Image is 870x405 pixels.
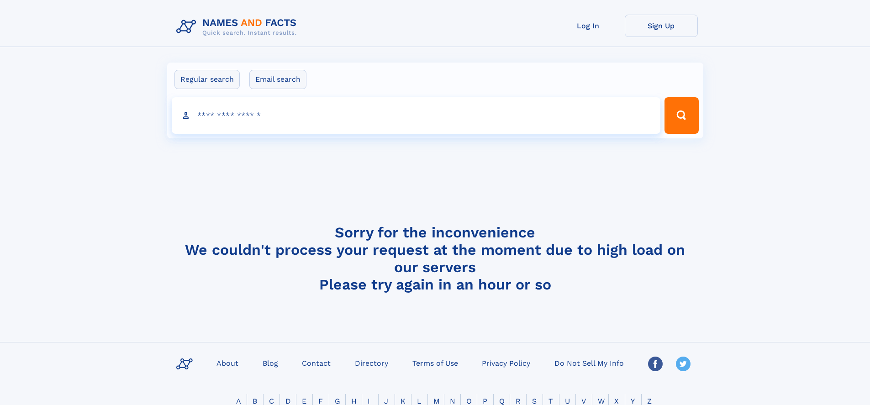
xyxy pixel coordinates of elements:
a: About [213,356,242,369]
a: Contact [298,356,334,369]
img: Facebook [648,357,663,371]
a: Directory [351,356,392,369]
a: Log In [552,15,625,37]
img: Logo Names and Facts [173,15,304,39]
img: Twitter [676,357,691,371]
a: Blog [259,356,282,369]
a: Terms of Use [409,356,462,369]
label: Email search [249,70,306,89]
button: Search Button [664,97,698,134]
label: Regular search [174,70,240,89]
a: Sign Up [625,15,698,37]
input: search input [172,97,661,134]
a: Privacy Policy [478,356,534,369]
a: Do Not Sell My Info [551,356,627,369]
h4: Sorry for the inconvenience We couldn't process your request at the moment due to high load on ou... [173,224,698,293]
